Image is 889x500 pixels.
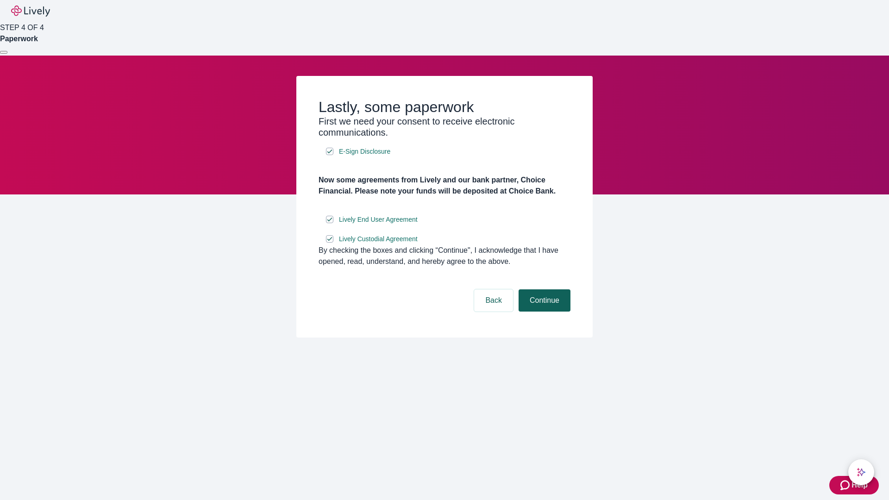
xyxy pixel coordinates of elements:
[851,480,868,491] span: Help
[319,175,570,197] h4: Now some agreements from Lively and our bank partner, Choice Financial. Please note your funds wi...
[339,234,418,244] span: Lively Custodial Agreement
[339,147,390,156] span: E-Sign Disclosure
[474,289,513,312] button: Back
[337,214,419,225] a: e-sign disclosure document
[337,146,392,157] a: e-sign disclosure document
[319,245,570,267] div: By checking the boxes and clicking “Continue", I acknowledge that I have opened, read, understand...
[840,480,851,491] svg: Zendesk support icon
[337,233,419,245] a: e-sign disclosure document
[848,459,874,485] button: chat
[319,98,570,116] h2: Lastly, some paperwork
[339,215,418,225] span: Lively End User Agreement
[829,476,879,494] button: Zendesk support iconHelp
[519,289,570,312] button: Continue
[11,6,50,17] img: Lively
[857,468,866,477] svg: Lively AI Assistant
[319,116,570,138] h3: First we need your consent to receive electronic communications.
